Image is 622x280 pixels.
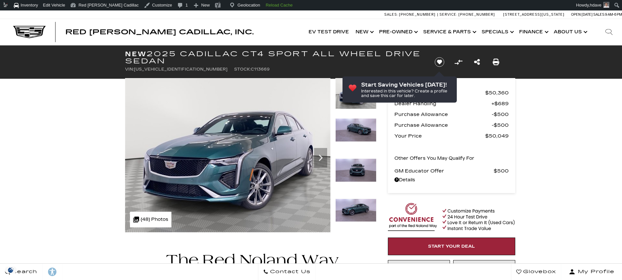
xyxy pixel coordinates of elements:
a: Specials [478,19,516,45]
a: Dealer Handling $689 [394,99,509,108]
a: Sales: [PHONE_NUMBER] [384,13,437,16]
span: $689 [491,99,509,108]
img: New 2025 Typhoon Metallic Cadillac Sport image 4 [335,199,376,222]
span: $500 [494,166,509,175]
section: Click to Open Cookie Consent Modal [3,267,18,273]
a: Print this New 2025 Cadillac CT4 Sport All Wheel Drive Sedan [493,58,499,67]
a: Schedule Test Drive [453,260,515,278]
img: New 2025 Typhoon Metallic Cadillac Sport image 3 [335,158,376,182]
span: Dealer Handling [394,99,491,108]
span: Your Price [394,131,485,140]
img: Opt-Out Icon [3,267,18,273]
strong: Reload Cache [266,3,293,8]
span: VIN: [125,67,134,72]
span: [PHONE_NUMBER] [399,12,436,17]
img: New 2025 Typhoon Metallic Cadillac Sport image 2 [335,118,376,142]
span: Sales: [593,12,605,17]
span: $50,360 [485,88,509,97]
a: Your Price $50,049 [394,131,509,140]
a: Start Your Deal [388,238,515,255]
span: [US_VEHICLE_IDENTIFICATION_NUMBER] [134,67,228,72]
span: GM Educator Offer [394,166,494,175]
p: Other Offers You May Qualify For [394,154,474,163]
span: Service: [439,12,457,17]
div: Next [314,148,327,168]
span: Start Your Deal [428,244,475,249]
img: Cadillac Dark Logo with Cadillac White Text [13,26,46,38]
span: [PHONE_NUMBER] [458,12,495,17]
span: $500 [492,121,509,130]
a: Glovebox [511,264,561,280]
img: New 2025 Typhoon Metallic Cadillac Sport image 1 [125,78,330,232]
span: Sales: [384,12,398,17]
span: Contact Us [268,267,311,276]
span: Search [10,267,37,276]
span: Purchase Allowance [394,110,492,119]
button: Open user profile menu [561,264,622,280]
a: Purchase Allowance $500 [394,110,509,119]
a: Service: [PHONE_NUMBER] [437,13,497,16]
a: Pre-Owned [376,19,420,45]
a: Details [394,175,509,185]
span: Glovebox [521,267,556,276]
a: [STREET_ADDRESS][US_STATE] [503,12,565,17]
a: About Us [550,19,589,45]
span: MSRP [394,88,485,97]
a: Instant Trade Value [388,260,450,278]
div: (48) Photos [130,212,171,227]
a: MSRP $50,360 [394,88,509,97]
a: Service & Parts [420,19,478,45]
a: GM Educator Offer $500 [394,166,509,175]
a: Red [PERSON_NAME] Cadillac, Inc. [65,29,254,35]
span: Open [DATE] [571,12,593,17]
h1: 2025 Cadillac CT4 Sport All Wheel Drive Sedan [125,50,424,65]
button: Save vehicle [432,57,447,67]
span: Purchase Allowance [394,121,492,130]
span: Red [PERSON_NAME] Cadillac, Inc. [65,28,254,36]
a: EV Test Drive [305,19,352,45]
a: New [352,19,376,45]
span: 9 AM-6 PM [605,12,622,17]
strong: New [125,50,147,58]
span: hdave [590,3,601,8]
span: Stock: [234,67,251,72]
a: Contact Us [258,264,316,280]
span: My Profile [575,267,614,276]
button: Compare Vehicle [454,57,463,67]
a: Share this New 2025 Cadillac CT4 Sport All Wheel Drive Sedan [474,58,480,67]
span: $50,049 [485,131,509,140]
span: $500 [492,110,509,119]
img: New 2025 Typhoon Metallic Cadillac Sport image 1 [335,78,376,109]
a: Finance [516,19,550,45]
a: Purchase Allowance $500 [394,121,509,130]
span: C113669 [251,67,270,72]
